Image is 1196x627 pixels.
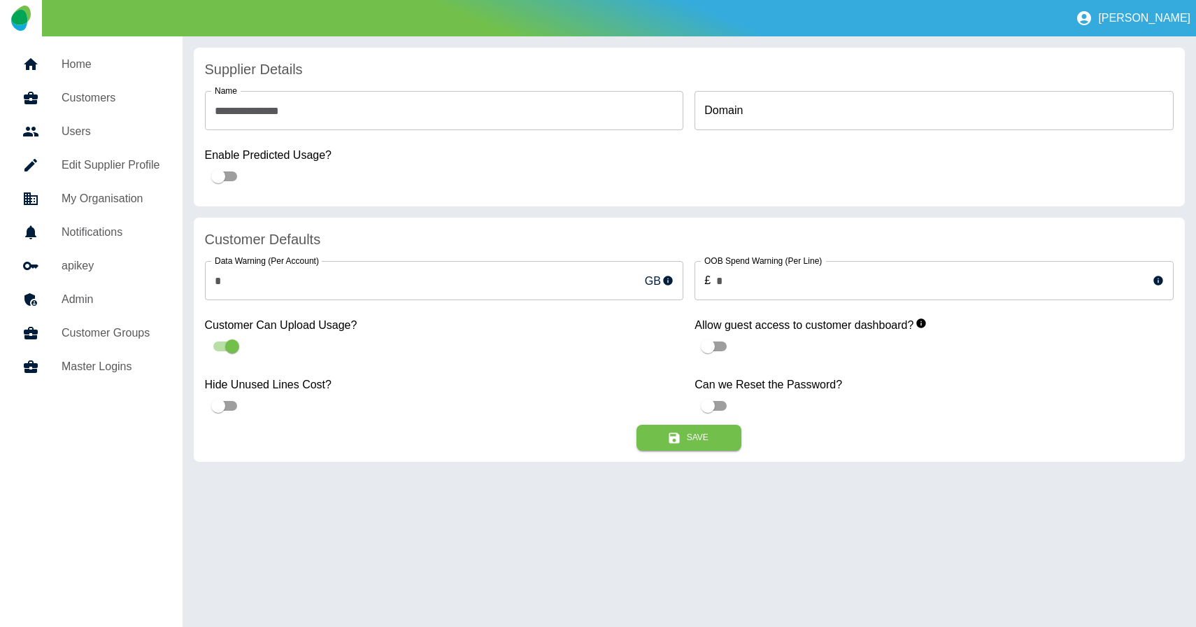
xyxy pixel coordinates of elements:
[636,425,741,451] button: Save
[695,376,1174,393] label: Can we Reset the Password?
[11,350,171,383] a: Master Logins
[11,249,171,283] a: apikey
[205,376,684,393] label: Hide Unused Lines Cost?
[11,115,171,148] a: Users
[62,123,160,140] h5: Users
[1098,12,1190,24] p: [PERSON_NAME]
[11,182,171,216] a: My Organisation
[62,258,160,274] h5: apikey
[1153,275,1164,286] svg: This sets the warning limit for each line’s Out-of-Bundle usage and usage exceeding the limit wil...
[62,291,160,308] h5: Admin
[62,157,160,174] h5: Edit Supplier Profile
[62,358,160,375] h5: Master Logins
[205,59,1174,80] h4: Supplier Details
[62,224,160,241] h5: Notifications
[11,216,171,249] a: Notifications
[662,275,674,286] svg: This sets the monthly warning limit for your customer’s Mobile Data usage and will be displayed a...
[11,283,171,316] a: Admin
[215,255,319,267] label: Data Warning (Per Account)
[11,148,171,182] a: Edit Supplier Profile
[205,317,684,333] label: Customer Can Upload Usage?
[1070,4,1196,32] button: [PERSON_NAME]
[62,90,160,106] h5: Customers
[62,56,160,73] h5: Home
[704,255,822,267] label: OOB Spend Warning (Per Line)
[916,318,927,329] svg: When enabled, this allows guest users to view your customer dashboards.
[205,147,1174,163] label: Enable Predicted Usage?
[11,48,171,81] a: Home
[11,81,171,115] a: Customers
[695,317,1174,333] label: Allow guest access to customer dashboard?
[62,190,160,207] h5: My Organisation
[62,325,160,341] h5: Customer Groups
[11,6,30,31] img: Logo
[704,272,711,289] p: £
[215,85,237,97] label: Name
[205,229,1174,250] h4: Customer Defaults
[11,316,171,350] a: Customer Groups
